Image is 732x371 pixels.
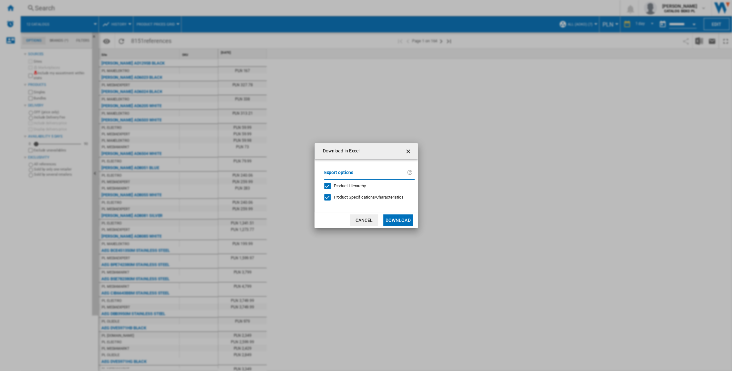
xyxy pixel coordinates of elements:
button: Cancel [350,214,378,226]
button: getI18NText('BUTTONS.CLOSE_DIALOG') [402,145,415,158]
div: Only applies to Category View [334,194,404,200]
label: Export options [324,169,407,181]
span: Product Specifications/Characteristics [334,195,404,200]
button: Download [383,214,412,226]
h4: Download in Excel [320,148,360,154]
md-checkbox: Product Hierarchy [324,183,409,189]
ng-md-icon: getI18NText('BUTTONS.CLOSE_DIALOG') [405,148,413,155]
span: Product Hierarchy [334,183,366,188]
